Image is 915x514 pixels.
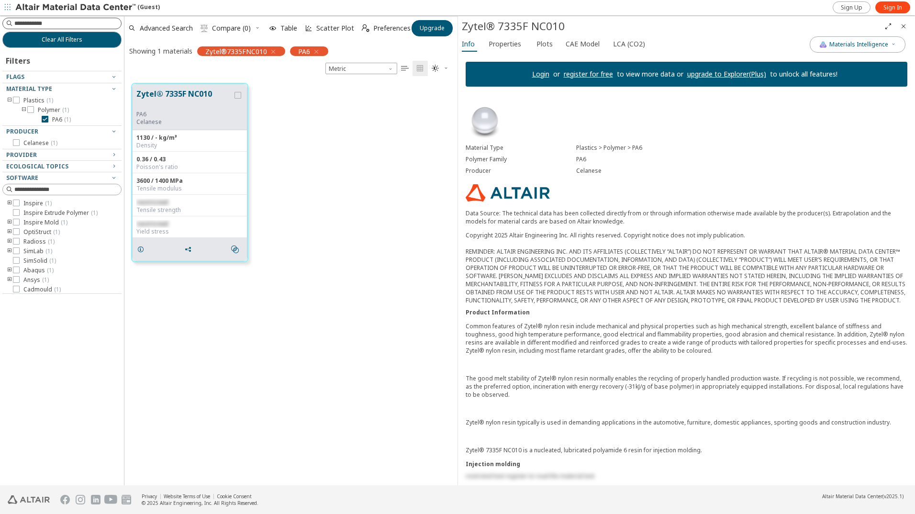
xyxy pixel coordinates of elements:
[466,374,907,399] p: The good melt stability of Zytel® nylon resin normally enables the recycling of properly handled ...
[316,25,354,32] span: Scatter Plot
[466,231,907,304] div: Copyright 2025 Altair Engineering Inc. All rights reserved. Copyright notice does not imply publi...
[576,167,907,175] div: Celanese
[23,276,49,284] span: Ansys
[2,71,122,83] button: Flags
[6,85,52,93] span: Material Type
[45,247,52,255] span: ( 1 )
[6,174,38,182] span: Software
[62,106,69,114] span: ( 1 )
[51,139,57,147] span: ( 1 )
[15,3,160,12] div: (Guest)
[466,460,907,468] div: Injection molding
[54,285,61,293] span: ( 1 )
[881,19,896,34] button: Full Screen
[6,238,13,246] i: toogle group
[23,209,98,217] span: Inspire Extrude Polymer
[136,134,243,142] div: 1130 / - kg/m³
[180,240,200,259] button: Share
[217,493,252,500] a: Cookie Consent
[23,200,52,207] span: Inspire
[53,228,60,236] span: ( 1 )
[2,83,122,95] button: Material Type
[432,65,439,72] i: 
[875,1,910,13] a: Sign In
[136,220,168,228] span: restricted
[136,206,243,214] div: Tensile strength
[136,111,233,118] div: PA6
[466,184,550,201] img: Logo - Provider
[280,25,297,32] span: Table
[466,156,576,163] div: Polymer Family
[6,97,13,104] i: toogle group
[613,36,645,52] span: LCA (CO2)
[536,36,553,52] span: Plots
[325,63,397,74] span: Metric
[47,266,54,274] span: ( 1 )
[687,69,766,78] a: upgrade to Explorer(Plus)
[564,69,613,78] a: register for free
[576,156,907,163] div: PA6
[142,500,258,506] div: © 2025 Altair Engineering, Inc. All Rights Reserved.
[38,106,69,114] span: Polymer
[23,257,56,265] span: SimSolid
[136,177,243,185] div: 3600 / 1400 MPa
[6,276,13,284] i: toogle group
[23,228,60,236] span: OptiStruct
[6,267,13,274] i: toogle group
[23,139,57,147] span: Celanese
[6,151,37,159] span: Provider
[766,69,841,79] p: to unlock all features!
[8,495,50,504] img: Altair Engineering
[833,1,870,13] a: Sign Up
[397,61,413,76] button: Table View
[136,118,233,126] p: Celanese
[412,20,453,36] button: Upgrade
[466,472,594,480] span: restricted text register to read the material text
[6,200,13,207] i: toogle group
[6,162,68,170] span: Ecological Topics
[822,493,882,500] span: Altair Material Data Center
[164,493,210,500] a: Website Terms of Use
[49,257,56,265] span: ( 1 )
[810,36,905,53] button: AI CopilotMaterials Intelligence
[883,4,902,11] span: Sign In
[549,69,564,79] p: or
[362,24,369,32] i: 
[45,199,52,207] span: ( 1 )
[46,96,53,104] span: ( 1 )
[6,247,13,255] i: toogle group
[566,36,600,52] span: CAE Model
[420,24,445,32] span: Upgrade
[136,198,168,206] span: restricted
[129,46,192,56] div: Showing 1 materials
[23,267,54,274] span: Abaqus
[2,161,122,172] button: Ecological Topics
[42,36,82,44] span: Clear All Filters
[201,24,208,32] i: 
[822,493,904,500] div: (v2025.1)
[15,3,137,12] img: Altair Material Data Center
[428,61,453,76] button: Theme
[142,493,157,500] a: Privacy
[42,276,49,284] span: ( 1 )
[373,25,411,32] span: Preferences
[466,209,907,225] p: Data Source: The technical data has been collected directly from or through information otherwise...
[6,219,13,226] i: toogle group
[52,116,71,123] span: PA6
[136,163,243,171] div: Poisson's ratio
[401,65,409,72] i: 
[819,41,827,48] img: AI Copilot
[2,172,122,184] button: Software
[133,240,153,259] button: Details
[2,48,35,71] div: Filters
[466,144,576,152] div: Material Type
[212,25,251,32] span: Compare (0)
[325,63,397,74] div: Unit System
[298,47,310,56] span: PA6
[413,61,428,76] button: Tile View
[896,19,911,34] button: Close
[48,237,55,246] span: ( 1 )
[462,19,881,34] div: Zytel® 7335F NC010
[841,4,862,11] span: Sign Up
[466,446,907,454] p: Zytel® 7335F NC010 is a nucleated, lubricated polyamide 6 resin for injection molding.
